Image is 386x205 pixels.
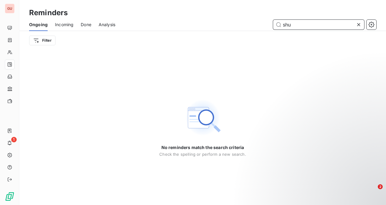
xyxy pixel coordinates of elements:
[99,22,115,28] span: Analysis
[29,7,68,18] h3: Reminders
[159,152,246,157] span: Check the spelling or perform a new search.
[81,22,91,28] span: Done
[365,184,380,199] iframe: Intercom live chat
[11,137,17,142] span: 1
[5,4,15,13] div: GU
[378,184,383,189] span: 2
[29,36,56,45] button: Filter
[183,98,222,137] img: Empty state
[5,192,15,201] img: Logo LeanPay
[161,144,244,151] span: No reminders match the search criteria
[265,146,386,189] iframe: Intercom notifications message
[29,22,48,28] span: Ongoing
[55,22,73,28] span: Incoming
[273,20,364,30] input: Search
